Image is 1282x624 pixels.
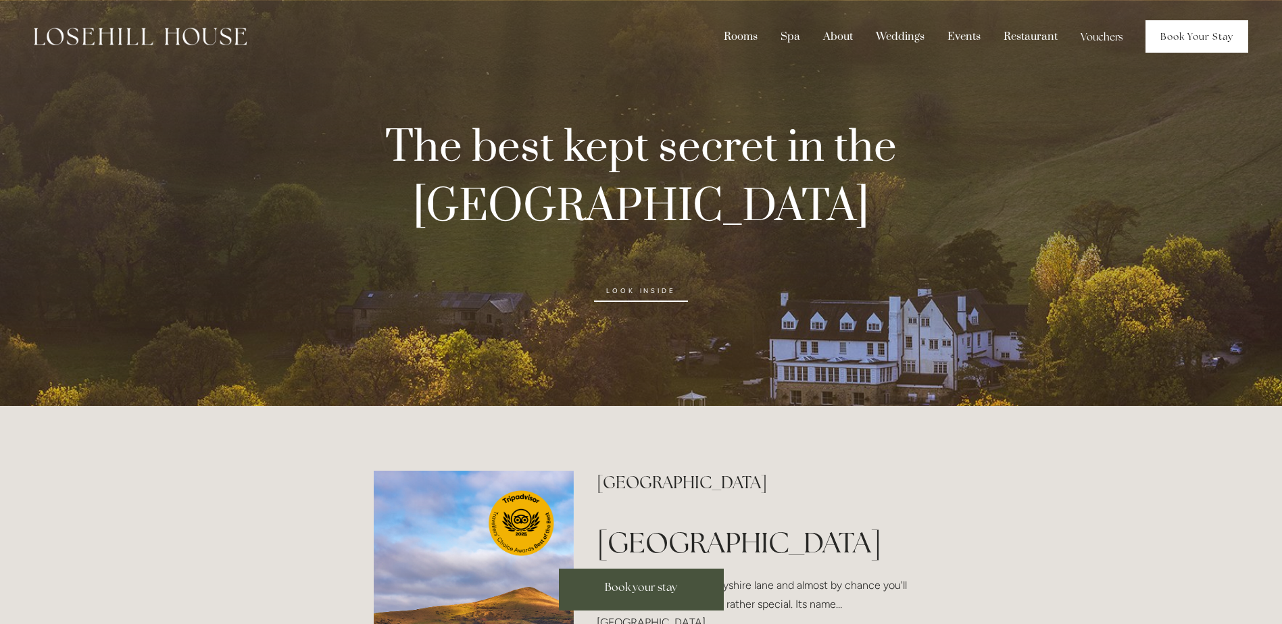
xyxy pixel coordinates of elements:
[559,569,724,610] a: Book your stay
[866,24,935,49] div: Weddings
[1145,20,1248,53] a: Book Your Stay
[34,28,247,45] img: Losehill House
[594,280,687,302] a: look inside
[605,580,677,594] span: Book your stay
[385,120,906,235] strong: The best kept secret in the [GEOGRAPHIC_DATA]
[770,24,810,49] div: Spa
[813,24,863,49] div: About
[597,523,908,563] h1: [GEOGRAPHIC_DATA]
[993,24,1068,49] div: Restaurant
[714,24,768,49] div: Rooms
[597,471,908,494] h2: [GEOGRAPHIC_DATA]
[937,24,991,49] div: Events
[1070,24,1133,49] a: Vouchers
